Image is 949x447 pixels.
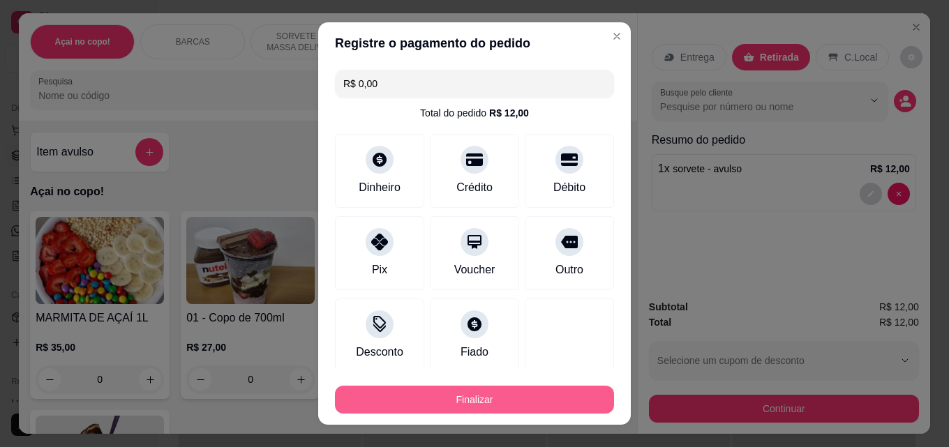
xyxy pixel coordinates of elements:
button: Finalizar [335,386,614,414]
div: Crédito [456,179,493,196]
div: Desconto [356,344,403,361]
div: Total do pedido [420,106,529,120]
div: Voucher [454,262,495,278]
div: Fiado [461,344,488,361]
header: Registre o pagamento do pedido [318,22,631,64]
input: Ex.: hambúrguer de cordeiro [343,70,606,98]
div: Débito [553,179,585,196]
div: Dinheiro [359,179,401,196]
div: Pix [372,262,387,278]
div: R$ 12,00 [489,106,529,120]
div: Outro [555,262,583,278]
button: Close [606,25,628,47]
